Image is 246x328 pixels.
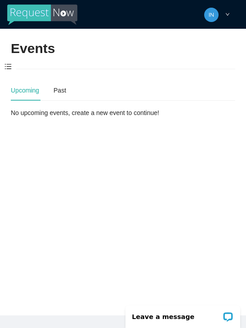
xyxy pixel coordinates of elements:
[204,8,219,22] img: 5007bee7c59ef8fc6bd867d4aa71cdfc
[7,4,77,25] img: RequestNow
[54,85,66,95] div: Past
[225,12,230,17] span: down
[11,108,235,118] div: No upcoming events, create a new event to continue!
[120,300,246,328] iframe: LiveChat chat widget
[11,85,39,95] div: Upcoming
[11,40,55,58] h2: Events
